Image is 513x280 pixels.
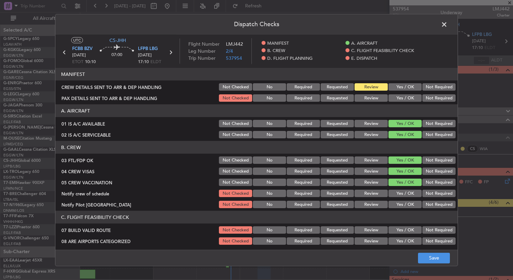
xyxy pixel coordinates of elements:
[351,48,414,54] span: C. FLIGHT FEASIBILITY CHECK
[422,226,456,234] button: Not Required
[388,94,422,102] button: Yes / OK
[422,168,456,175] button: Not Required
[418,252,450,263] button: Save
[388,168,422,175] button: Yes / OK
[388,237,422,245] button: Yes / OK
[422,94,456,102] button: Not Required
[388,190,422,197] button: Yes / OK
[422,190,456,197] button: Not Required
[388,120,422,127] button: Yes / OK
[388,83,422,91] button: Yes / OK
[388,156,422,164] button: Yes / OK
[422,83,456,91] button: Not Required
[422,179,456,186] button: Not Required
[55,14,458,35] header: Dispatch Checks
[422,131,456,138] button: Not Required
[422,201,456,208] button: Not Required
[422,237,456,245] button: Not Required
[388,201,422,208] button: Yes / OK
[422,120,456,127] button: Not Required
[388,179,422,186] button: Yes / OK
[388,226,422,234] button: Yes / OK
[422,156,456,164] button: Not Required
[388,131,422,138] button: Yes / OK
